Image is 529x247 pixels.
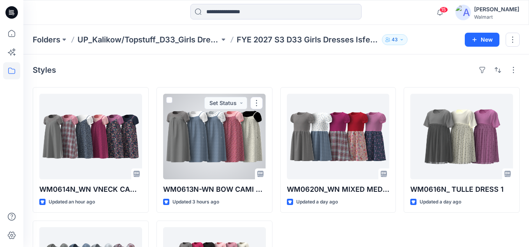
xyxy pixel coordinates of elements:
p: Updated a day ago [296,198,338,206]
a: WM0614N_WN VNECK CAMI DRESS [39,94,142,179]
img: avatar [455,5,471,20]
div: Walmart [474,14,519,20]
span: 15 [439,7,448,13]
p: WM0620N_WN MIXED MEDIA DRESS [287,184,390,195]
a: UP_Kalikow/Topstuff_D33_Girls Dresses [77,34,220,45]
p: FYE 2027 S3 D33 Girls Dresses Isfel/Topstuff [237,34,379,45]
div: [PERSON_NAME] [474,5,519,14]
a: Folders [33,34,60,45]
p: WM0614N_WN VNECK CAMI DRESS [39,184,142,195]
p: Updated 3 hours ago [172,198,219,206]
p: Updated a day ago [420,198,461,206]
a: WM0620N_WN MIXED MEDIA DRESS [287,94,390,179]
a: WM0616N_ TULLE DRESS 1 [410,94,513,179]
h4: Styles [33,65,56,75]
button: New [465,33,499,47]
p: WM0616N_ TULLE DRESS 1 [410,184,513,195]
button: 43 [382,34,408,45]
p: WM0613N-WN BOW CAMI DRESS [163,184,266,195]
p: Updated an hour ago [49,198,95,206]
a: WM0613N-WN BOW CAMI DRESS [163,94,266,179]
p: 43 [392,35,398,44]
